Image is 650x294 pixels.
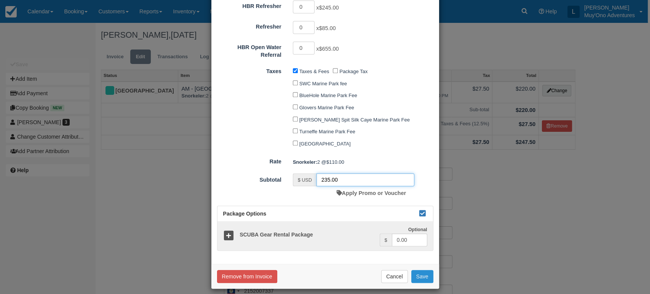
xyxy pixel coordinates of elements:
a: SCUBA Gear Rental Package Optional $ [217,222,433,250]
button: Save [411,270,433,283]
label: SWC Marine Park fee [299,81,347,86]
span: $110.00 [326,159,344,165]
label: Turneffe Marine Park Fee [299,129,355,134]
input: Refresher [293,21,315,34]
a: Apply Promo or Voucher [337,190,406,196]
label: [PERSON_NAME] Spit Silk Caye Marine Park Fee [299,117,410,123]
label: [GEOGRAPHIC_DATA] [299,141,351,147]
button: Cancel [381,270,408,283]
button: Remove from Invoice [217,270,277,283]
label: Taxes & Fees [299,69,329,74]
span: $85.00 [319,25,336,31]
span: $655.00 [319,45,339,51]
input: HBR Refresher [293,0,315,13]
strong: Snorkeler [293,159,317,165]
span: Package Options [223,211,267,217]
small: $ USD [298,177,312,183]
label: Rate [211,155,287,166]
label: BlueHole Marine Park Fee [299,93,357,98]
label: Package Tax [339,69,367,74]
div: 2 @ [287,156,439,168]
span: x [316,25,335,31]
label: HBR Open Water Referral [211,41,287,59]
label: Taxes [211,65,287,75]
small: $ [385,238,387,243]
label: Refresher [211,20,287,31]
span: x [316,45,339,51]
h5: SCUBA Gear Rental Package [234,232,379,238]
label: Glovers Marine Park Fee [299,105,354,110]
strong: Optional [408,227,427,232]
label: Subtotal [211,173,287,184]
input: HBR Open Water Referral [293,42,315,54]
span: $245.00 [319,4,339,10]
span: x [316,4,339,10]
